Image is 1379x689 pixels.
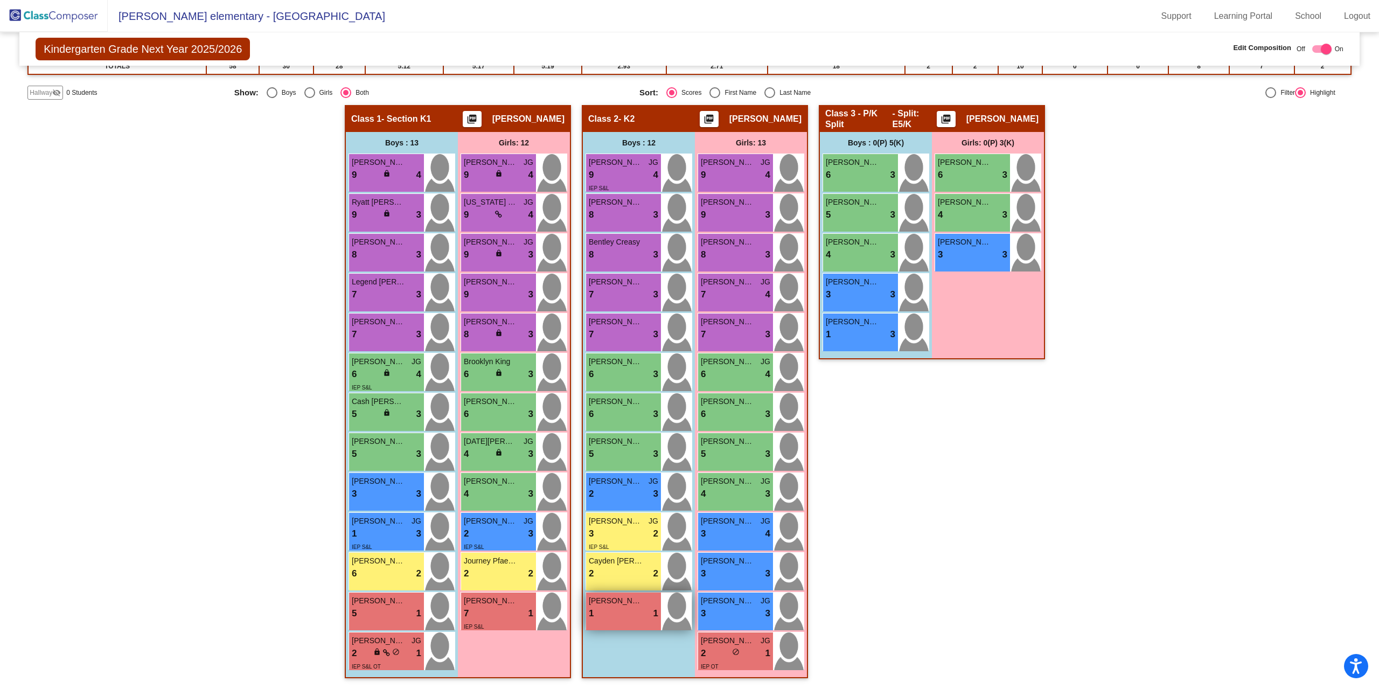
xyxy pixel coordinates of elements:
[352,487,357,501] span: 3
[1335,44,1343,54] span: On
[618,114,635,124] span: - K2
[589,516,643,527] span: [PERSON_NAME]
[589,168,594,182] span: 9
[352,476,406,487] span: [PERSON_NAME]
[765,328,770,342] span: 3
[701,168,706,182] span: 9
[52,88,61,97] mat-icon: visibility_off
[939,114,952,129] mat-icon: picture_as_pdf
[352,555,406,567] span: [PERSON_NAME]
[464,544,484,550] span: IEP S&L
[463,111,482,127] button: Print Students Details
[416,407,421,421] span: 3
[765,168,770,182] span: 4
[588,114,618,124] span: Class 2
[352,396,406,407] span: Cash [PERSON_NAME]
[653,607,658,621] span: 1
[259,58,314,74] td: 30
[938,248,943,262] span: 3
[416,168,421,182] span: 4
[528,607,533,621] span: 1
[589,407,594,421] span: 6
[761,276,770,288] span: JG
[464,487,469,501] span: 4
[775,88,811,98] div: Last Name
[381,114,431,124] span: - Section K1
[392,648,400,656] span: do_not_disturb_alt
[416,447,421,461] span: 3
[649,157,658,168] span: JG
[765,367,770,381] span: 4
[890,248,895,262] span: 3
[528,288,533,302] span: 3
[765,607,770,621] span: 3
[653,168,658,182] span: 4
[528,447,533,461] span: 3
[495,329,503,337] span: lock
[383,210,391,217] span: lock
[701,288,706,302] span: 7
[524,157,533,168] span: JG
[639,87,1036,98] mat-radio-group: Select an option
[416,487,421,501] span: 3
[352,288,357,302] span: 7
[653,407,658,421] span: 3
[701,567,706,581] span: 3
[383,369,391,377] span: lock
[589,487,594,501] span: 2
[464,447,469,461] span: 4
[352,567,357,581] span: 6
[464,208,469,222] span: 9
[1002,208,1007,222] span: 3
[893,108,937,130] span: - Split: E5/K
[416,607,421,621] span: 1
[701,157,755,168] span: [PERSON_NAME][GEOGRAPHIC_DATA]
[938,168,943,182] span: 6
[416,288,421,302] span: 3
[352,208,357,222] span: 9
[528,168,533,182] span: 4
[383,409,391,416] span: lock
[416,646,421,660] span: 1
[464,595,518,607] span: [PERSON_NAME]
[458,132,570,154] div: Girls: 12
[464,567,469,581] span: 2
[352,407,357,421] span: 5
[826,248,831,262] span: 4
[352,664,381,670] span: IEP S&L OT
[234,88,259,98] span: Show:
[528,487,533,501] span: 3
[416,367,421,381] span: 4
[464,527,469,541] span: 2
[653,367,658,381] span: 3
[352,157,406,168] span: [PERSON_NAME]
[524,436,533,447] span: JG
[589,595,643,607] span: [PERSON_NAME]
[352,276,406,288] span: Legend [PERSON_NAME]
[653,328,658,342] span: 3
[649,516,658,527] span: JG
[464,288,469,302] span: 9
[464,436,518,447] span: [DATE][PERSON_NAME]
[352,367,357,381] span: 6
[528,328,533,342] span: 3
[701,555,755,567] span: [PERSON_NAME]
[528,208,533,222] span: 4
[416,328,421,342] span: 3
[492,114,565,124] span: [PERSON_NAME]
[1229,58,1294,74] td: 7
[464,157,518,168] span: [PERSON_NAME]
[524,236,533,248] span: JG
[589,316,643,328] span: [PERSON_NAME] [PERSON_NAME]
[589,208,594,222] span: 8
[589,185,609,191] span: IEP S&L
[352,595,406,607] span: [PERSON_NAME]
[653,567,658,581] span: 2
[528,367,533,381] span: 3
[464,367,469,381] span: 6
[495,369,503,377] span: lock
[761,595,770,607] span: JG
[653,248,658,262] span: 3
[701,595,755,607] span: [PERSON_NAME]
[1297,44,1305,54] span: Off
